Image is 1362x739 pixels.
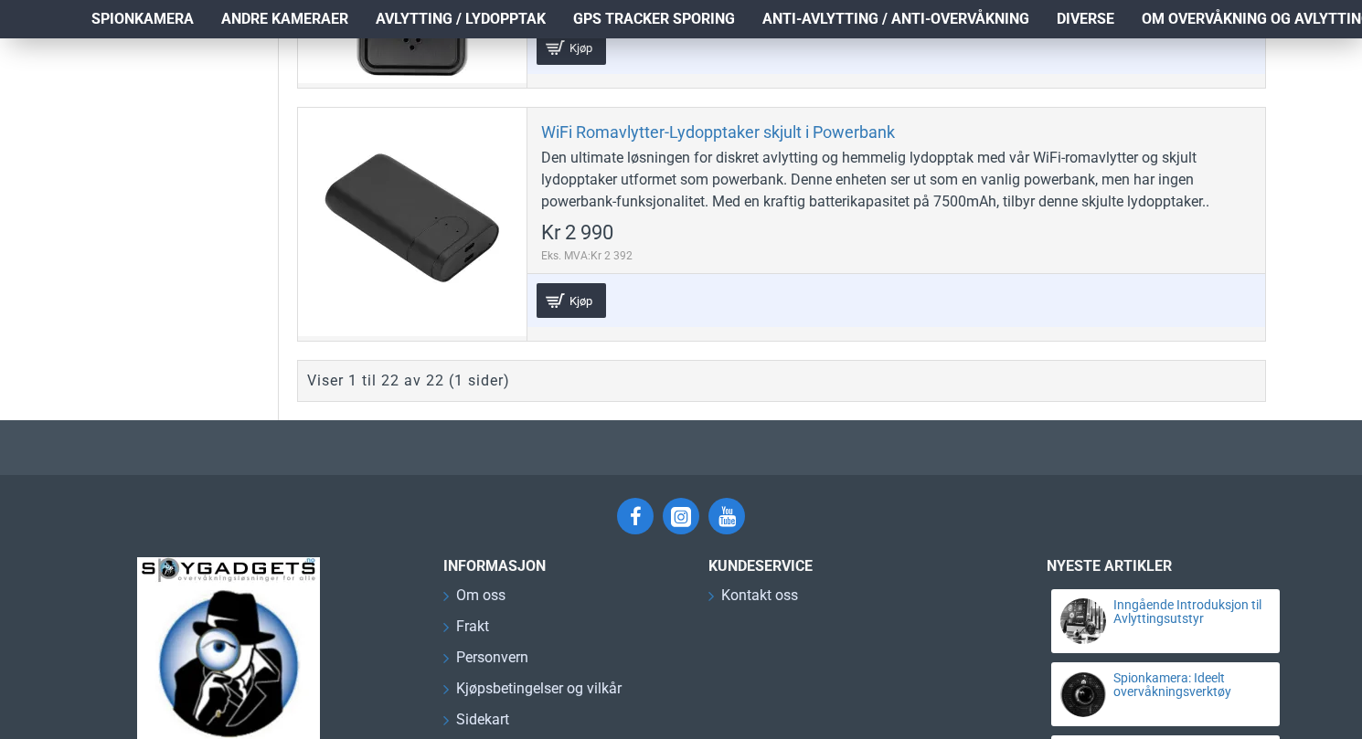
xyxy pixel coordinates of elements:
a: WiFi Romavlytter-Lydopptaker skjult i Powerbank [541,121,895,143]
a: Frakt [443,616,489,647]
span: Sidekart [456,709,509,731]
a: Kontakt oss [708,585,798,616]
div: Viser 1 til 22 av 22 (1 sider) [307,370,510,392]
span: Avlytting / Lydopptak [376,8,546,30]
span: Kontakt oss [721,585,798,607]
span: Kjøp [565,42,597,54]
span: Andre kameraer [221,8,348,30]
span: Kr 2 990 [541,223,613,243]
span: Diverse [1057,8,1114,30]
span: Om oss [456,585,505,607]
span: GPS Tracker Sporing [573,8,735,30]
div: Den ultimate løsningen for diskret avlytting og hemmelig lydopptak med vår WiFi-romavlytter og sk... [541,147,1251,213]
a: Spionkamera: Ideelt overvåkningsverktøy [1113,671,1263,700]
a: WiFi Romavlytter-Lydopptaker skjult i Powerbank WiFi Romavlytter-Lydopptaker skjult i Powerbank [298,108,527,336]
a: Om oss [443,585,505,616]
span: Kjøpsbetingelser og vilkår [456,678,622,700]
span: Frakt [456,616,489,638]
h3: Kundeservice [708,557,983,575]
h3: Nyeste artikler [1047,557,1284,575]
span: Personvern [456,647,528,669]
span: Spionkamera [91,8,194,30]
span: Anti-avlytting / Anti-overvåkning [762,8,1029,30]
h3: INFORMASJON [443,557,681,575]
span: Eks. MVA:Kr 2 392 [541,248,633,264]
a: Personvern [443,647,528,678]
a: Inngående Introduksjon til Avlyttingsutstyr [1113,598,1263,627]
span: Kjøp [565,295,597,307]
a: Kjøpsbetingelser og vilkår [443,678,622,709]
